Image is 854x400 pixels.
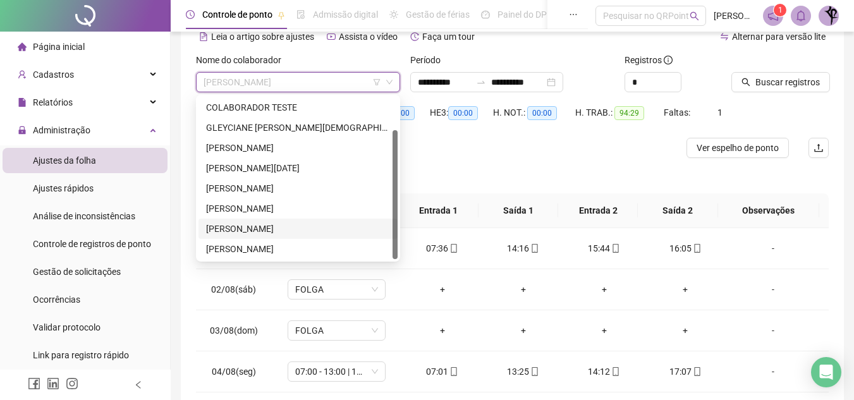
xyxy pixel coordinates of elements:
[33,322,101,332] span: Validar protocolo
[736,241,810,255] div: -
[529,367,539,376] span: mobile
[198,118,398,138] div: GLEYCIANE CRISTINE DOS SANTOS
[692,244,702,253] span: mobile
[728,203,809,217] span: Observações
[493,106,575,120] div: H. NOT.:
[430,106,493,120] div: HE 3:
[206,161,390,175] div: [PERSON_NAME][DATE]
[655,324,716,337] div: +
[664,56,673,64] span: info-circle
[448,367,458,376] span: mobile
[811,357,841,387] div: Open Intercom Messenger
[755,75,820,89] span: Buscar registros
[210,325,258,336] span: 03/08(dom)
[778,6,783,15] span: 1
[33,42,85,52] span: Página inicial
[412,241,473,255] div: 07:36
[574,365,635,379] div: 14:12
[211,32,314,42] span: Leia o artigo sobre ajustes
[714,9,755,23] span: [PERSON_NAME]
[33,97,73,107] span: Relatórios
[610,367,620,376] span: mobile
[574,324,635,337] div: +
[412,365,473,379] div: 07:01
[493,365,554,379] div: 13:25
[206,242,390,256] div: [PERSON_NAME]
[686,138,789,158] button: Ver espelho de ponto
[718,193,819,228] th: Observações
[610,244,620,253] span: mobile
[198,178,398,198] div: LUCIANA DA SILVA OLIVEIRA
[767,10,779,21] span: notification
[386,78,393,86] span: down
[18,98,27,107] span: file
[717,107,723,118] span: 1
[814,143,824,153] span: upload
[313,9,378,20] span: Admissão digital
[692,367,702,376] span: mobile
[196,53,290,67] label: Nome do colaborador
[406,9,470,20] span: Gestão de férias
[575,106,664,120] div: H. TRAB.:
[295,321,378,340] span: FOLGA
[198,158,398,178] div: JULIANA LUCIA DA SILVA
[795,10,807,21] span: bell
[33,239,151,249] span: Controle de registros de ponto
[198,198,398,219] div: LUCIANO ALVES DE OLIVEIRA
[497,9,547,20] span: Painel do DP
[720,32,729,41] span: swap
[410,32,419,41] span: history
[638,193,717,228] th: Saída 2
[278,11,285,19] span: pushpin
[212,367,256,377] span: 04/08(seg)
[198,219,398,239] div: MARIA CICILIA DE SOUZA GOMES
[295,362,378,381] span: 07:00 - 13:00 | 14:00 - 17:00
[211,284,256,294] span: 02/08(sáb)
[732,32,826,42] span: Alternar para versão lite
[33,267,121,277] span: Gestão de solicitações
[134,380,143,389] span: left
[206,202,390,215] div: [PERSON_NAME]
[736,365,810,379] div: -
[18,42,27,51] span: home
[28,377,40,390] span: facebook
[664,107,692,118] span: Faltas:
[296,10,305,19] span: file-done
[736,324,810,337] div: -
[493,282,554,296] div: +
[18,70,27,79] span: user-add
[412,324,473,337] div: +
[199,32,208,41] span: file-text
[198,239,398,259] div: MARIANA TAVARES DE MOURA ALMEIDA
[206,121,390,135] div: GLEYCIANE [PERSON_NAME][DEMOGRAPHIC_DATA]
[33,183,94,193] span: Ajustes rápidos
[481,10,490,19] span: dashboard
[389,10,398,19] span: sun
[18,126,27,135] span: lock
[47,377,59,390] span: linkedin
[741,78,750,87] span: search
[206,222,390,236] div: [PERSON_NAME]
[529,244,539,253] span: mobile
[202,9,272,20] span: Controle de ponto
[33,155,96,166] span: Ajustes da folha
[655,241,716,255] div: 16:05
[493,324,554,337] div: +
[476,77,486,87] span: swap-right
[448,106,478,120] span: 00:00
[476,77,486,87] span: to
[33,211,135,221] span: Análise de inconsistências
[33,350,129,360] span: Link para registro rápido
[327,32,336,41] span: youtube
[422,32,475,42] span: Faça um tour
[373,78,381,86] span: filter
[614,106,644,120] span: 94:29
[295,280,378,299] span: FOLGA
[206,100,390,114] div: COLABORADOR TESTE
[198,97,398,118] div: COLABORADOR TESTE
[479,193,558,228] th: Saída 1
[574,282,635,296] div: +
[493,241,554,255] div: 14:16
[33,70,74,80] span: Cadastros
[819,6,838,25] img: 91745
